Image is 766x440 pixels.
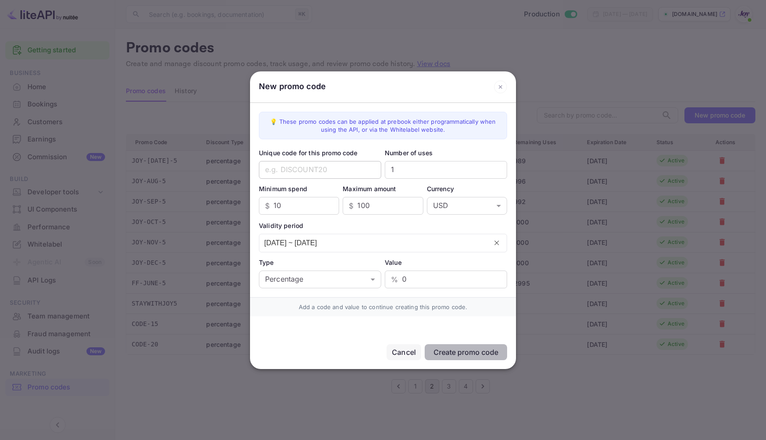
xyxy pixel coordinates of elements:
input: dd/MM/yyyy ~ dd/MM/yyyy [259,234,487,252]
div: Unique code for this promo code [259,148,381,157]
div: Currency [427,184,507,193]
div: Minimum spend [259,184,339,193]
div: USD [427,197,507,215]
input: Number of uses [385,161,507,179]
p: $ [349,200,353,211]
div: 💡 These promo codes can be applied at prebook either programmatically when using the API, or via ... [266,118,500,134]
div: Cancel [392,347,416,357]
div: Number of uses [385,148,507,157]
p: $ [265,200,270,211]
div: New promo code [259,80,326,94]
p: % [391,274,398,285]
input: e.g. DISCOUNT20 [259,161,381,179]
div: Percentage [259,271,381,288]
div: Maximum amount [343,184,423,193]
div: Type [259,258,381,267]
div: Add a code and value to continue creating this promo code. [259,303,507,311]
button: Create promo code [425,344,507,360]
div: Value [385,258,507,267]
button: Clear [494,240,500,246]
svg: close [494,240,500,246]
div: Create promo code [434,348,498,357]
div: Validity period [259,221,507,230]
